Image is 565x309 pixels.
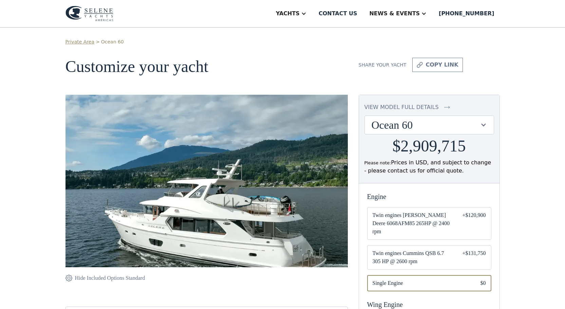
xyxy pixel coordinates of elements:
img: icon [444,103,450,111]
div: view model full details [364,103,439,111]
span: Please note: [364,160,391,165]
div: Contact us [319,10,357,18]
div: +$120,900 [462,211,486,236]
img: icon [417,61,423,69]
div: Ocean 60 [365,116,494,134]
h2: $2,909,715 [393,137,466,155]
a: Hide Included Options Standard [65,274,145,282]
div: Engine [367,192,491,202]
div: Share your yacht [359,61,407,69]
div: Prices in USD, and subject to change - please contact us for official quote. [364,159,494,175]
a: copy link [412,58,463,72]
img: icon [65,274,72,282]
div: +$131,750 [462,249,486,266]
div: Yachts [276,10,300,18]
a: Private Area [65,38,94,46]
img: logo [65,6,113,21]
span: Twin engines Cummins QSB 6.7 305 HP @ 2600 rpm [373,249,452,266]
span: Twin engines [PERSON_NAME] Deere 6068AFM85 265HP @ 2400 rpm [373,211,452,236]
span: Single Engine [373,279,470,287]
div: copy link [426,61,458,69]
div: $0 [481,279,486,287]
a: view model full details [364,103,494,111]
div: > [96,38,100,46]
div: [PHONE_NUMBER] [439,10,494,18]
div: Ocean 60 [372,119,480,131]
div: Hide Included Options Standard [75,274,145,282]
a: Ocean 60 [101,38,124,46]
h1: Customize your yacht [65,58,348,76]
div: News & EVENTS [369,10,420,18]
